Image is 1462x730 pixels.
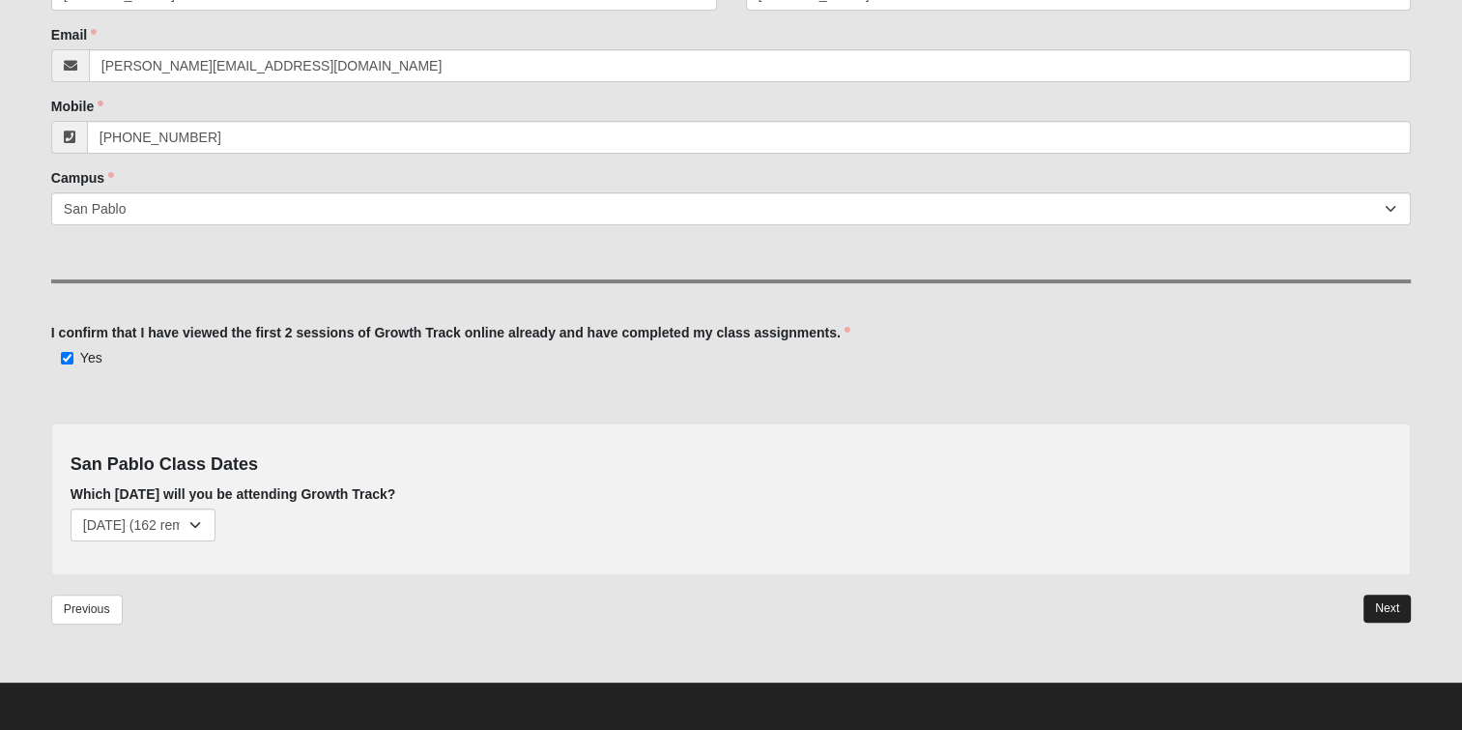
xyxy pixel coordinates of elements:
label: Campus [51,168,114,188]
a: Previous [51,595,123,625]
label: I confirm that I have viewed the first 2 sessions of Growth Track online already and have complet... [51,323,850,342]
label: Mobile [51,97,103,116]
label: Which [DATE] will you be attending Growth Track? [71,484,396,504]
input: Yes [61,352,73,365]
label: Email [51,25,97,44]
h4: San Pablo Class Dates [71,454,1391,476]
a: Next [1363,595,1411,623]
span: Yes [80,350,102,365]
